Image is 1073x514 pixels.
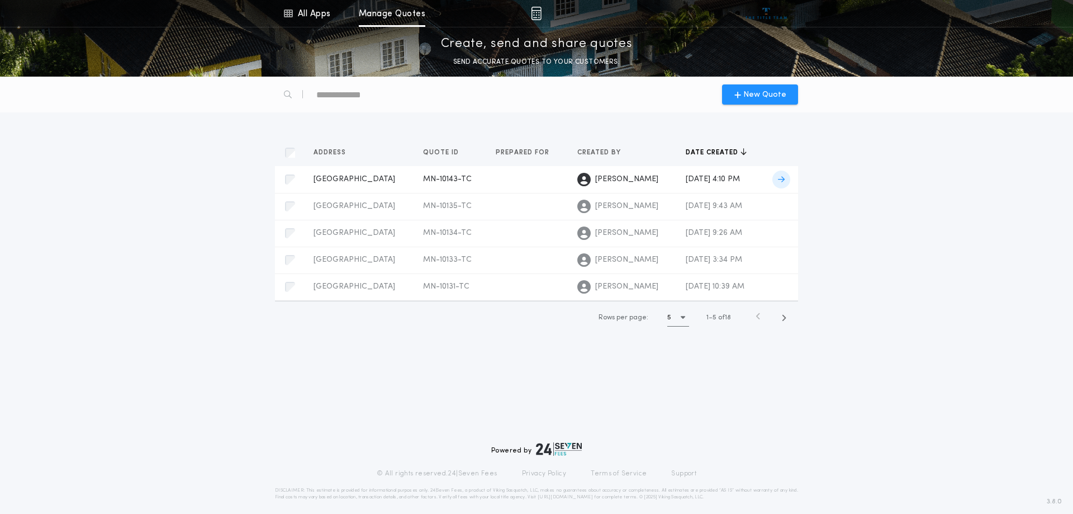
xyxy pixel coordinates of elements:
span: Rows per page: [599,314,648,321]
button: New Quote [722,84,798,105]
span: [DATE] 9:26 AM [686,229,742,237]
button: Date created [686,147,747,158]
span: MN-10131-TC [423,282,469,291]
span: 5 [713,314,716,321]
button: 5 [667,309,689,327]
button: Address [314,147,354,158]
span: of 18 [718,313,731,323]
p: SEND ACCURATE QUOTES TO YOUR CUSTOMERS. [453,56,620,68]
span: [DATE] 4:10 PM [686,175,740,183]
span: [DATE] 10:39 AM [686,282,744,291]
p: Create, send and share quotes [441,35,633,53]
img: logo [536,442,582,456]
button: Created by [577,147,629,158]
span: MN-10134-TC [423,229,472,237]
span: [PERSON_NAME] [595,228,658,239]
span: 3.8.0 [1047,497,1062,507]
span: [DATE] 9:43 AM [686,202,742,210]
span: [PERSON_NAME] [595,174,658,185]
span: [PERSON_NAME] [595,254,658,266]
button: Quote ID [423,147,467,158]
span: 1 [706,314,709,321]
span: MN-10143-TC [423,175,472,183]
a: Terms of Service [591,469,647,478]
span: Created by [577,148,623,157]
span: [PERSON_NAME] [595,281,658,293]
span: MN-10133-TC [423,256,472,264]
span: [DATE] 3:34 PM [686,256,742,264]
span: New Quote [743,89,786,101]
span: Quote ID [423,148,461,157]
img: img [531,7,542,20]
div: Powered by [491,442,582,456]
span: MN-10135-TC [423,202,472,210]
span: [GEOGRAPHIC_DATA] [314,202,395,210]
img: vs-icon [746,8,787,19]
span: Date created [686,148,740,157]
span: [PERSON_NAME] [595,201,658,212]
a: Privacy Policy [522,469,567,478]
a: Support [671,469,696,478]
span: [GEOGRAPHIC_DATA] [314,256,395,264]
h1: 5 [667,312,671,323]
p: © All rights reserved. 24|Seven Fees [377,469,497,478]
span: [GEOGRAPHIC_DATA] [314,282,395,291]
span: [GEOGRAPHIC_DATA] [314,229,395,237]
span: [GEOGRAPHIC_DATA] [314,175,395,183]
p: DISCLAIMER: This estimate is provided for informational purposes only. 24|Seven Fees, a product o... [275,487,798,501]
span: Address [314,148,348,157]
a: [URL][DOMAIN_NAME] [538,495,593,499]
span: Prepared for [496,148,552,157]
